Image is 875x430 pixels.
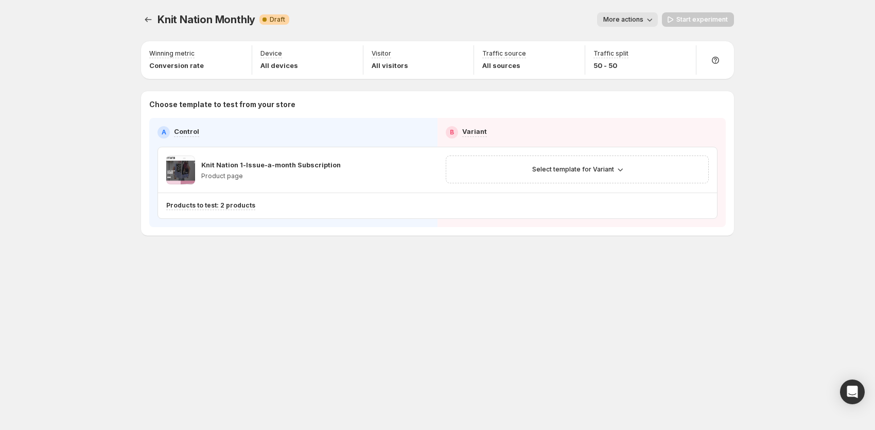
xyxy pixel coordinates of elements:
p: All devices [260,60,298,71]
p: Products to test: 2 products [166,201,255,210]
p: Choose template to test from your store [149,99,726,110]
p: All visitors [372,60,408,71]
p: Control [174,126,199,136]
h2: B [450,128,454,136]
p: Traffic split [593,49,628,58]
p: All sources [482,60,526,71]
p: Product page [201,172,341,180]
div: Open Intercom Messenger [840,380,865,404]
p: Variant [462,126,487,136]
p: Knit Nation 1-Issue-a-month Subscription [201,160,341,170]
button: Experiments [141,12,155,27]
img: Knit Nation 1-Issue-a-month Subscription [166,156,195,184]
p: 50 - 50 [593,60,628,71]
button: Select template for Variant [526,162,628,177]
p: Device [260,49,282,58]
p: Winning metric [149,49,195,58]
p: Conversion rate [149,60,204,71]
span: Select template for Variant [532,165,614,174]
p: Traffic source [482,49,526,58]
button: More actions [597,12,658,27]
p: Visitor [372,49,391,58]
span: Knit Nation Monthly [157,13,255,26]
span: More actions [603,15,643,24]
span: Draft [270,15,285,24]
h2: A [162,128,166,136]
